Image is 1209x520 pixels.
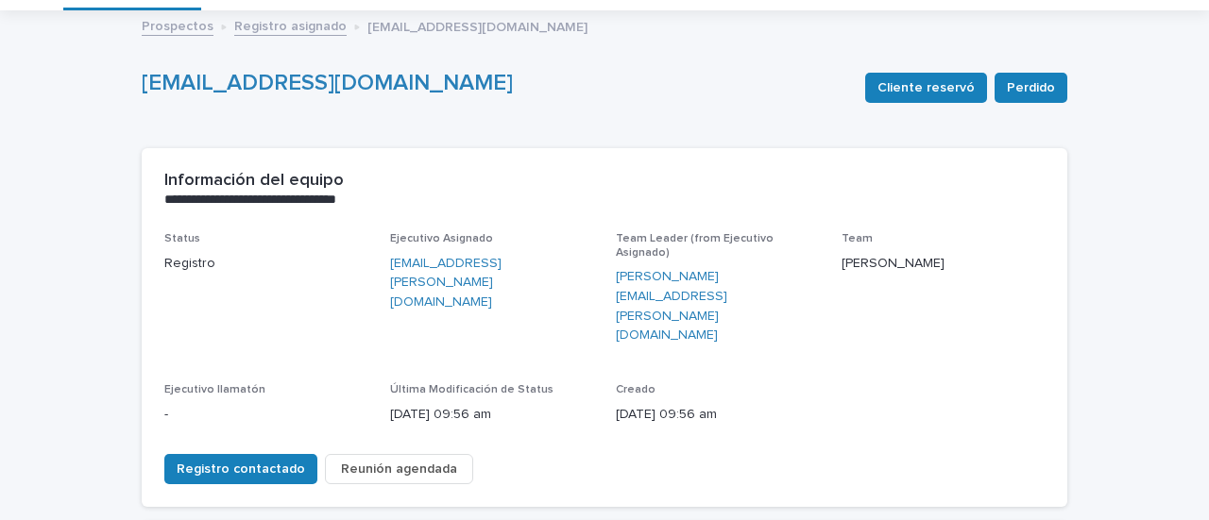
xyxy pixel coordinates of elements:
[142,14,213,36] a: Prospectos
[865,73,987,103] button: Cliente reservó
[164,405,367,425] p: -
[164,254,367,274] p: Registro
[164,233,200,244] span: Status
[390,233,493,244] span: Ejecutivo Asignado
[142,72,513,94] a: [EMAIL_ADDRESS][DOMAIN_NAME]
[1007,78,1055,97] span: Perdido
[995,73,1067,103] button: Perdido
[616,233,774,258] span: Team Leader (from Ejecutivo Asignado)
[616,384,656,395] span: Creado
[164,454,317,484] button: Registro contactado
[390,384,553,395] span: Última Modificación de Status
[234,14,347,36] a: Registro asignado
[842,233,873,244] span: Team
[616,405,819,425] p: [DATE] 09:56 am
[367,15,587,36] p: [EMAIL_ADDRESS][DOMAIN_NAME]
[390,405,593,425] p: [DATE] 09:56 am
[325,454,473,484] button: Reunión agendada
[341,460,457,478] span: Reunión agendada
[390,254,593,312] a: [EMAIL_ADDRESS][PERSON_NAME][DOMAIN_NAME]
[164,171,344,192] h2: Información del equipo
[877,78,975,97] span: Cliente reservó
[616,267,819,345] a: [PERSON_NAME][EMAIL_ADDRESS][PERSON_NAME][DOMAIN_NAME]
[164,384,265,395] span: Ejecutivo llamatón
[842,254,1045,274] p: [PERSON_NAME]
[177,460,305,478] span: Registro contactado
